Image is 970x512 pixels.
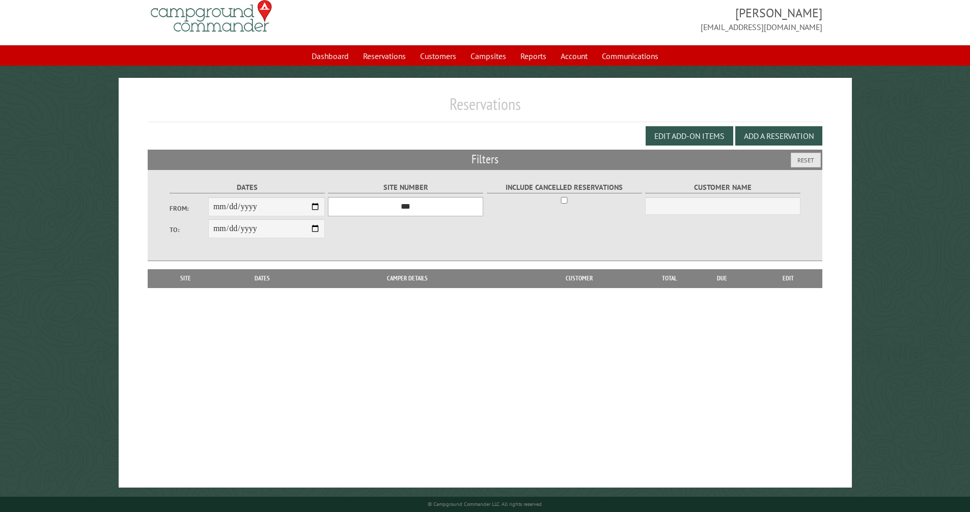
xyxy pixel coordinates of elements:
[464,46,512,66] a: Campsites
[487,182,642,193] label: Include Cancelled Reservations
[414,46,462,66] a: Customers
[357,46,412,66] a: Reservations
[509,269,649,288] th: Customer
[735,126,822,146] button: Add a Reservation
[148,150,823,169] h2: Filters
[219,269,306,288] th: Dates
[428,501,543,507] small: © Campground Commander LLC. All rights reserved.
[306,46,355,66] a: Dashboard
[170,204,208,213] label: From:
[306,269,509,288] th: Camper Details
[148,94,823,122] h1: Reservations
[596,46,664,66] a: Communications
[754,269,823,288] th: Edit
[649,269,690,288] th: Total
[170,182,325,193] label: Dates
[645,182,800,193] label: Customer Name
[328,182,483,193] label: Site Number
[153,269,219,288] th: Site
[646,126,733,146] button: Edit Add-on Items
[514,46,552,66] a: Reports
[555,46,594,66] a: Account
[170,225,208,235] label: To:
[690,269,754,288] th: Due
[485,5,823,33] span: [PERSON_NAME] [EMAIL_ADDRESS][DOMAIN_NAME]
[791,153,821,167] button: Reset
